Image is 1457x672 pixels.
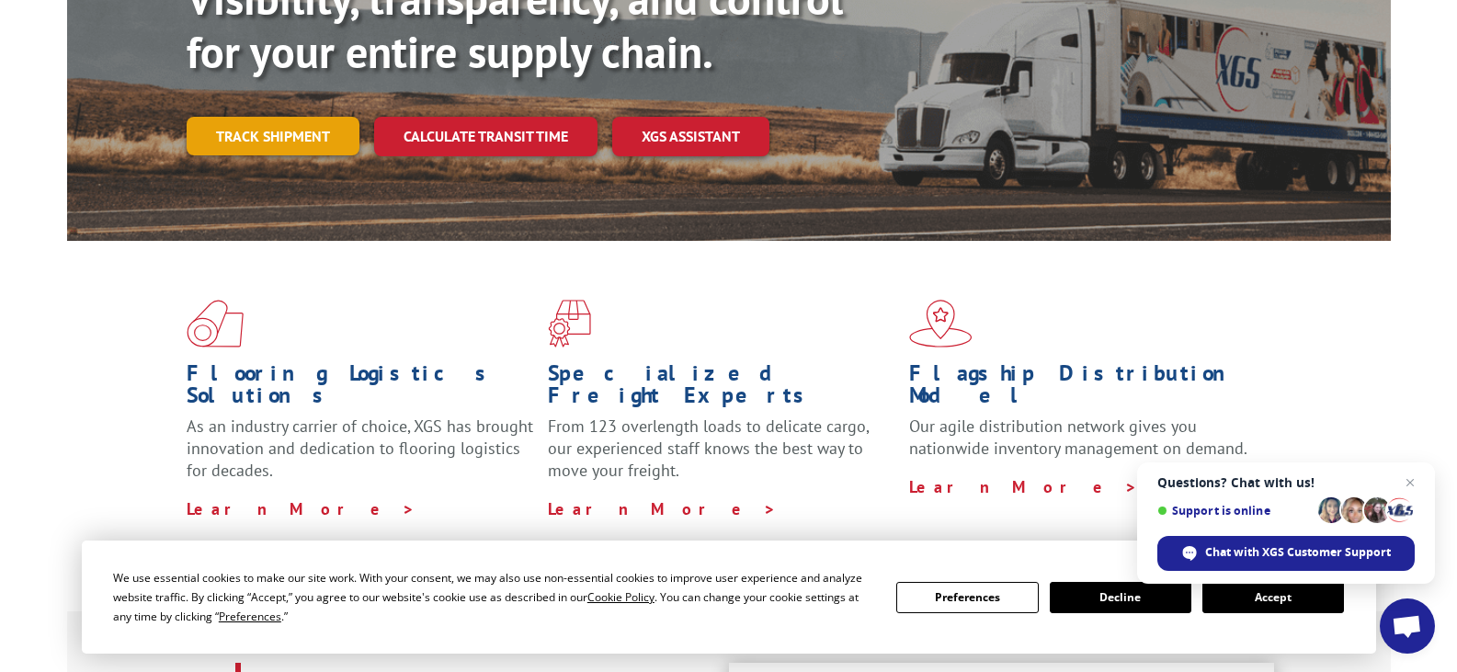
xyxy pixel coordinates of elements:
[548,498,777,519] a: Learn More >
[1157,475,1415,490] span: Questions? Chat with us!
[187,362,534,416] h1: Flooring Logistics Solutions
[548,416,895,497] p: From 123 overlength loads to delicate cargo, our experienced staff knows the best way to move you...
[219,609,281,624] span: Preferences
[1157,504,1312,518] span: Support is online
[374,117,598,156] a: Calculate transit time
[113,568,874,626] div: We use essential cookies to make our site work. With your consent, we may also use non-essential ...
[548,300,591,347] img: xgs-icon-focused-on-flooring-red
[1380,598,1435,654] div: Open chat
[1157,536,1415,571] div: Chat with XGS Customer Support
[1050,582,1191,613] button: Decline
[187,300,244,347] img: xgs-icon-total-supply-chain-intelligence-red
[1205,544,1391,561] span: Chat with XGS Customer Support
[909,416,1247,459] span: Our agile distribution network gives you nationwide inventory management on demand.
[1399,472,1421,494] span: Close chat
[909,476,1138,497] a: Learn More >
[187,416,533,481] span: As an industry carrier of choice, XGS has brought innovation and dedication to flooring logistics...
[896,582,1038,613] button: Preferences
[587,589,655,605] span: Cookie Policy
[1202,582,1344,613] button: Accept
[909,362,1257,416] h1: Flagship Distribution Model
[82,541,1376,654] div: Cookie Consent Prompt
[187,117,359,155] a: Track shipment
[909,300,973,347] img: xgs-icon-flagship-distribution-model-red
[548,362,895,416] h1: Specialized Freight Experts
[187,498,415,519] a: Learn More >
[612,117,769,156] a: XGS ASSISTANT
